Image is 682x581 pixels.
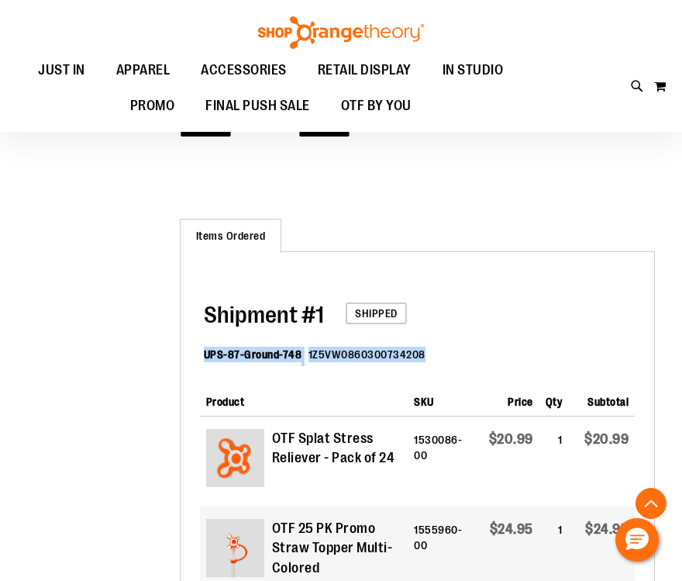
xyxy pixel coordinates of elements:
button: Back To Top [635,488,666,519]
span: $20.99 [489,431,533,447]
th: Subtotal [568,382,635,417]
span: JUST IN [38,53,85,88]
span: Shipped [346,303,407,324]
span: ACCESSORIES [201,53,287,88]
a: FINAL PUSH SALE [190,88,325,124]
th: SKU [408,382,473,417]
span: RETAIL DISPLAY [318,53,412,88]
dt: UPS-87-Ground-748 [204,347,302,362]
img: Promo Straw Topper - Pack of 25 [206,519,264,577]
th: Qty [539,382,569,417]
a: IN STUDIO [427,53,519,88]
td: 1 [539,417,569,507]
span: APPAREL [116,53,170,88]
span: $24.95 [585,521,629,537]
dd: 1Z5VW0860300734208 [308,347,425,362]
img: Shop Orangetheory [256,16,426,49]
strong: Items Ordered [180,219,282,253]
th: Price [473,382,539,417]
span: PROMO [130,88,175,123]
th: Product [200,382,408,417]
span: OTF BY YOU [341,88,412,123]
span: IN STUDIO [443,53,504,88]
a: RETAIL DISPLAY [302,53,427,88]
a: APPAREL [101,53,186,88]
img: Product image for Splat Stress Reliever - Pack of 24 [206,429,264,487]
strong: OTF 25 PK Promo Straw Topper Multi-Colored [272,519,402,579]
span: $20.99 [584,431,629,447]
span: 1 [204,302,324,328]
button: Hello, have a question? Let’s chat. [615,518,659,562]
td: 1530086-00 [408,417,473,507]
a: PROMO [115,88,191,124]
span: Shipment # [204,302,315,328]
a: JUST IN [22,53,101,88]
span: $24.95 [490,521,533,537]
strong: OTF Splat Stress Reliever - Pack of 24 [272,429,402,469]
a: ACCESSORIES [185,53,302,88]
span: FINAL PUSH SALE [205,88,310,123]
a: OTF BY YOU [325,88,427,124]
